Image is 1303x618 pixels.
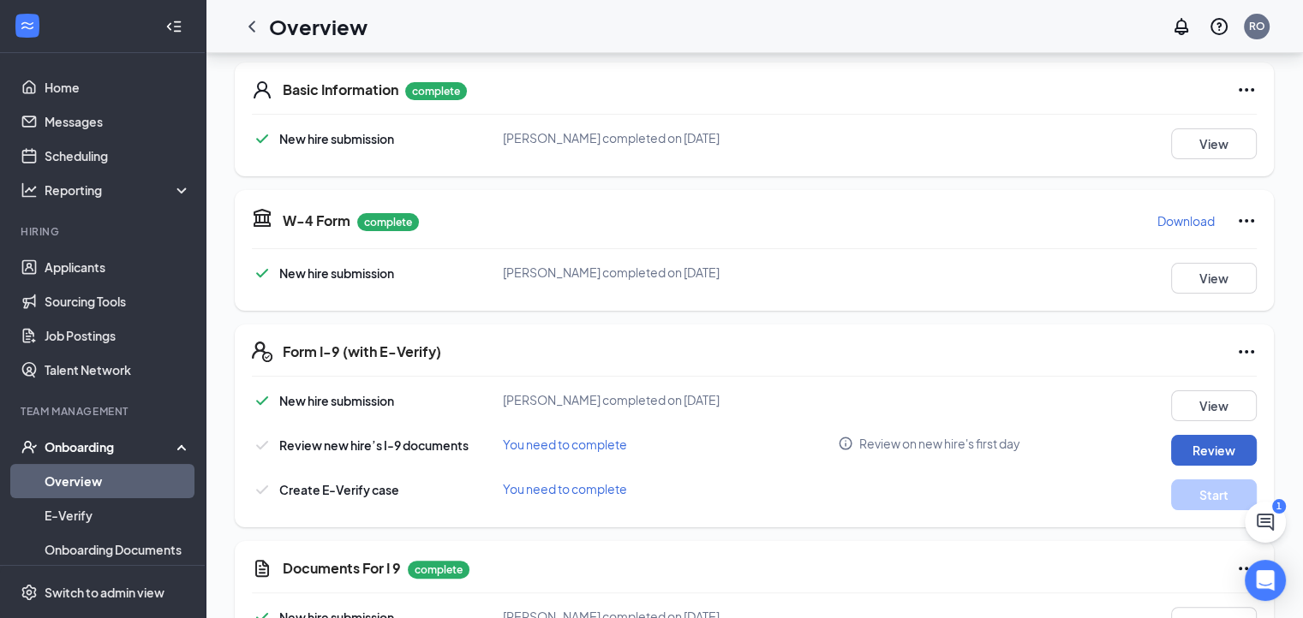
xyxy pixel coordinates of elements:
[279,437,469,453] span: Review new hire’s I-9 documents
[503,264,720,280] span: [PERSON_NAME] completed on [DATE]
[242,16,262,37] svg: ChevronLeft
[21,404,188,419] div: Team Management
[1171,390,1257,421] button: View
[45,104,191,139] a: Messages
[252,80,272,100] svg: User
[252,128,272,149] svg: Checkmark
[45,438,176,455] div: Onboarding
[1157,212,1215,229] p: Download
[1236,80,1257,100] svg: Ellipses
[165,18,182,35] svg: Collapse
[269,12,368,41] h1: Overview
[45,353,191,387] a: Talent Network
[283,211,350,230] h5: W-4 Form
[1171,16,1192,37] svg: Notifications
[252,435,272,455] svg: Checkmark
[252,390,272,411] svg: Checkmark
[279,393,394,408] span: New hire submission
[1236,558,1257,579] svg: Ellipses
[45,70,191,104] a: Home
[283,80,398,99] h5: Basic Information
[45,284,191,318] a: Sourcing Tools
[1157,207,1216,235] button: Download
[1171,479,1257,510] button: Start
[357,213,419,231] p: complete
[283,559,401,578] h5: Documents For I 9
[45,139,191,173] a: Scheduling
[1171,128,1257,159] button: View
[252,342,272,362] svg: FormI9EVerifyIcon
[283,342,441,361] h5: Form I-9 (with E-Verify)
[408,561,469,579] p: complete
[503,437,627,452] span: You need to complete
[252,263,272,283] svg: Checkmark
[279,131,394,146] span: New hire submission
[1245,502,1286,543] button: ChatActive
[21,181,38,199] svg: Analysis
[1245,560,1286,601] div: Open Intercom Messenger
[503,481,627,496] span: You need to complete
[1236,211,1257,231] svg: Ellipses
[1236,342,1257,362] svg: Ellipses
[21,584,38,601] svg: Settings
[252,207,272,228] svg: TaxGovernmentIcon
[252,479,272,500] svg: Checkmark
[21,224,188,239] div: Hiring
[45,532,191,567] a: Onboarding Documents
[45,498,191,532] a: E-Verify
[252,558,272,579] svg: CustomFormIcon
[838,436,853,451] svg: Info
[21,438,38,455] svg: UserCheck
[19,17,36,34] svg: WorkstreamLogo
[1171,435,1257,466] button: Review
[1171,263,1257,294] button: View
[279,265,394,281] span: New hire submission
[503,130,720,146] span: [PERSON_NAME] completed on [DATE]
[45,250,191,284] a: Applicants
[859,435,1020,452] span: Review on new hire's first day
[45,318,191,353] a: Job Postings
[279,482,399,497] span: Create E-Verify case
[45,464,191,498] a: Overview
[1272,499,1286,514] div: 1
[503,392,720,407] span: [PERSON_NAME] completed on [DATE]
[1249,19,1265,33] div: RO
[1209,16,1229,37] svg: QuestionInfo
[405,82,467,100] p: complete
[45,584,164,601] div: Switch to admin view
[1255,512,1276,532] svg: ChatActive
[45,181,192,199] div: Reporting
